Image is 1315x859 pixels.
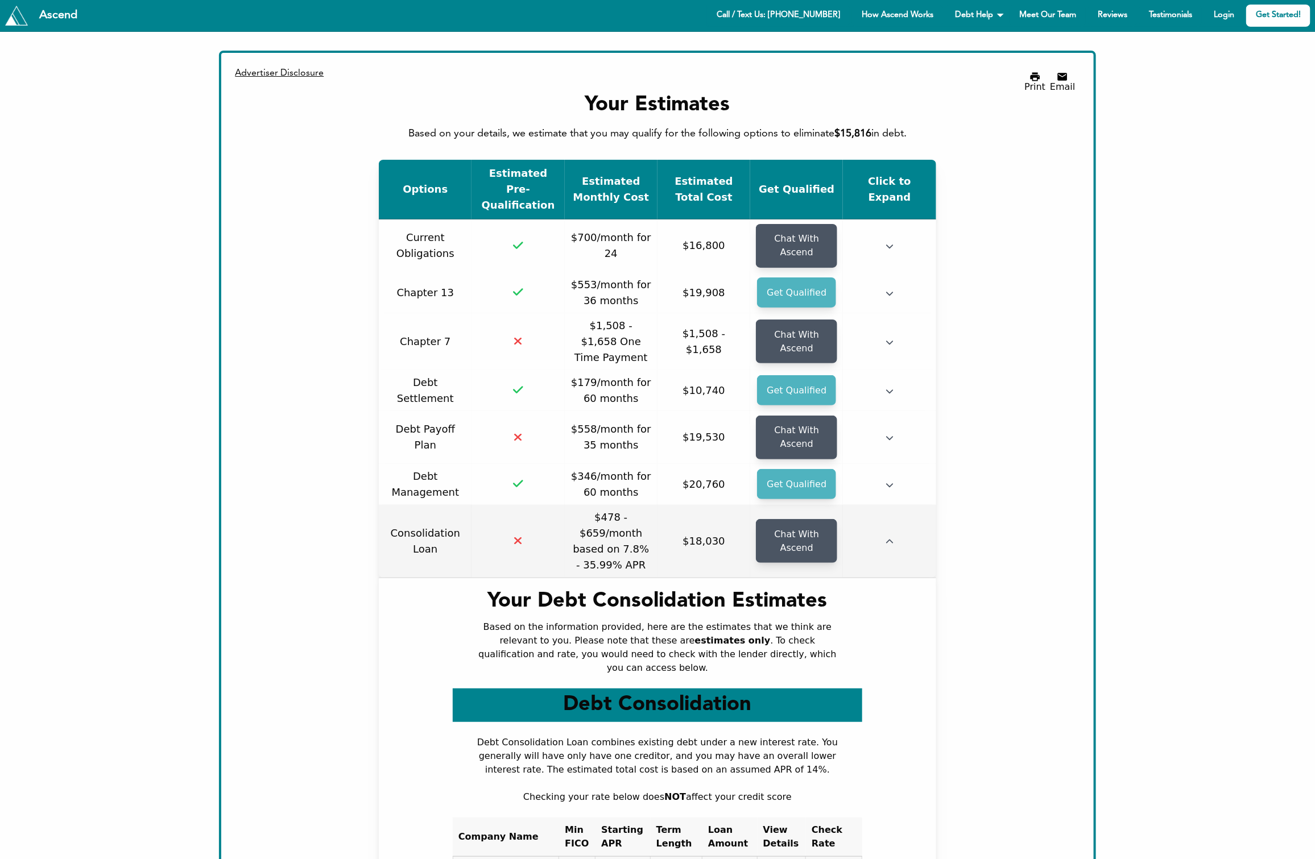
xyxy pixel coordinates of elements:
th: Check Rate [806,817,862,857]
div: Checking your rate below does affect your credit score [475,790,840,804]
td: Current Obligations [379,219,472,272]
td: $478 - $659/month based on 7.8% - 35.99% APR [565,505,657,578]
td: Chapter 7 [379,313,472,370]
td: Debt Management [379,464,472,505]
td: Chapter 13 [379,272,472,313]
td: $1,508 - $1,658 One Time Payment [565,313,657,370]
div: Ascend [30,10,86,21]
div: Debt Consolidation Loan combines existing debt under a new interest rate. You generally will have... [475,736,840,777]
th: Options [379,160,472,219]
td: Debt Payoff Plan [379,411,472,464]
th: View Details [758,817,806,857]
th: Estimated Monthly Cost [565,160,657,219]
a: Chat With Ascend [756,416,837,459]
td: $553/month for 36 months [565,272,657,313]
th: Starting APR [596,817,651,857]
div: Based on your details, we estimate that you may qualify for the following options to eliminate in... [239,126,1075,142]
a: Chat With Ascend [756,319,837,363]
a: How Ascend Works [852,5,943,27]
div: Print [1024,82,1045,92]
td: $10,740 [657,370,750,411]
button: Print [1024,71,1045,92]
a: Get Qualified [757,277,836,308]
td: $18,030 [657,505,750,578]
td: $1,508 - $1,658 [657,313,750,370]
img: Tryascend.com [5,6,28,25]
td: $16,800 [657,219,750,272]
th: Estimated Total Cost [657,160,750,219]
th: Term Length [651,817,702,857]
a: Get Qualified [757,469,836,499]
button: Email [1050,71,1075,92]
td: $179/month for 60 months [565,370,657,411]
div: Your Estimates [239,94,1075,117]
td: $346/month for 60 months [565,464,657,505]
a: Chat With Ascend [756,519,837,563]
th: Get Qualified [750,160,843,219]
th: Estimated Pre-Qualification [472,160,564,219]
td: Debt Settlement [379,370,472,411]
span: $15,816 [834,128,871,139]
b: estimates only [695,635,771,646]
a: Meet Our Team [1010,5,1086,27]
td: $558/month for 35 months [565,411,657,464]
th: Loan Amount [702,817,758,857]
td: $19,530 [657,411,750,464]
a: Debt Help [945,5,1007,27]
td: $20,760 [657,464,750,505]
a: Get Qualified [757,375,836,405]
th: Min FICO [559,817,596,857]
a: Tryascend.com Ascend [2,3,89,28]
th: Click to Expand [843,160,936,219]
td: $19,908 [657,272,750,313]
td: $700/month for 24 [565,219,657,272]
h3: Debt Consolidation [453,688,862,721]
span: Advertiser Disclosure [235,69,324,78]
td: Consolidation Loan [379,505,472,578]
a: Chat With Ascend [756,224,837,268]
b: NOT [664,791,686,802]
th: Company Name [453,817,559,857]
a: Call / Text Us: [PHONE_NUMBER] [707,5,850,27]
div: Based on the information provided, here are the estimates that we think are relevant to you. Plea... [475,620,840,675]
a: Reviews [1088,5,1137,27]
div: Your Debt Consolidation Estimates [453,587,862,616]
a: Get Started! [1246,5,1310,27]
a: Testimonials [1139,5,1202,27]
a: Login [1204,5,1244,27]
